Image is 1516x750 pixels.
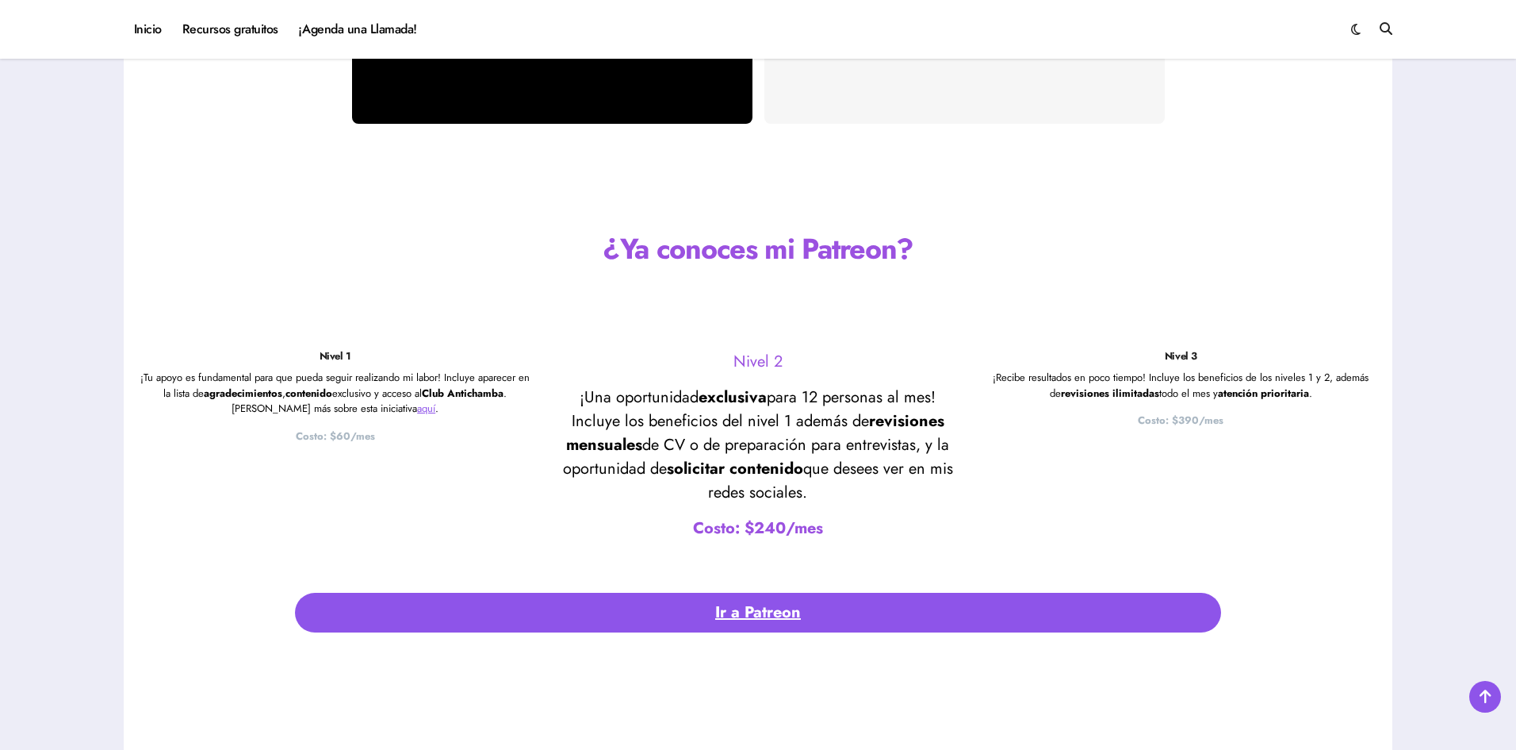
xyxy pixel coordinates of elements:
strong: contenido [285,386,332,401]
p: Nivel 2 [562,350,953,374]
strong: agradecimientos [204,386,282,401]
p: ¡Recibe resultados en poco tiempo! Incluye los beneficios de los niveles 1 y 2, además de todo el... [986,370,1376,401]
strong: solicitar contenido [667,457,803,480]
a: ¡Agenda una Llamada! [289,8,427,51]
strong: atención prioritaria [1218,386,1309,401]
h3: ¿Ya conoces mi Patreon? [140,229,1376,268]
strong: Costo: $390/mes [1138,413,1223,428]
strong: exclusiva [699,386,767,409]
p: ¡Una oportunidad para 12 personas al mes! Incluye los beneficios del nivel 1 además de de CV o de... [562,386,953,505]
a: Ir a Patreon [295,593,1221,633]
strong: Nivel 3 [1165,348,1197,363]
a: Recursos gratuitos [172,8,289,51]
a: Inicio [124,8,172,51]
strong: Costo: $60/mes [296,429,375,444]
strong: Club Antichamba [422,386,503,401]
p: ¡Tu apoyo es fundamental para que pueda seguir realizando mi labor! Incluye aparecer en la lista ... [140,370,530,417]
strong: revisiones ilimitadas [1061,386,1159,401]
strong: Costo: $240/mes [693,517,823,540]
strong: revisiones mensuales [566,410,944,456]
strong: Nivel 1 [320,348,351,363]
a: aquí [417,401,435,416]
